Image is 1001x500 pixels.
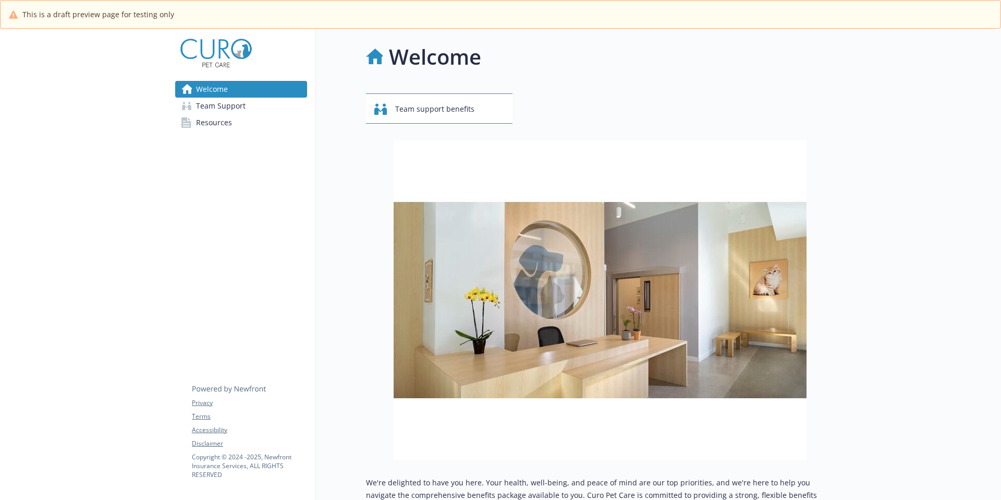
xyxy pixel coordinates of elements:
[394,140,807,460] img: overview page banner
[196,98,246,114] span: Team Support
[192,398,307,408] a: Privacy
[395,99,474,119] span: Team support benefits
[196,114,232,131] span: Resources
[175,98,307,114] a: Team Support
[389,41,481,73] h1: Welcome
[22,9,174,20] span: This is a draft preview page for testing only
[196,81,228,98] span: Welcome
[192,453,307,479] p: Copyright © 2024 - 2025 , Newfront Insurance Services, ALL RIGHTS RESERVED
[192,439,307,448] a: Disclaimer
[175,81,307,98] a: Welcome
[192,412,307,421] a: Terms
[175,114,307,131] a: Resources
[192,425,307,435] a: Accessibility
[366,93,512,124] button: Team support benefits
